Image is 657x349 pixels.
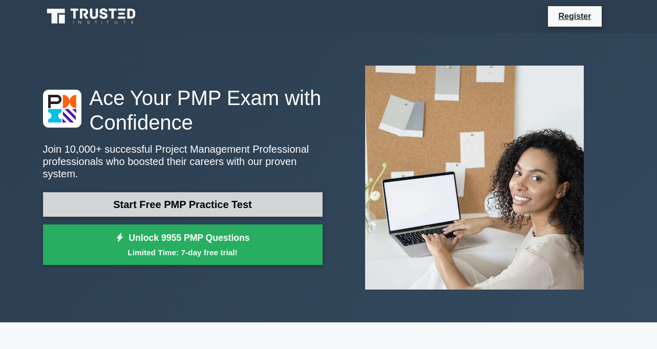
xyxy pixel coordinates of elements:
[43,143,323,180] p: Join 10,000+ successful Project Management Professional professionals who boosted their careers w...
[56,247,310,258] small: Limited Time: 7-day free trial!
[43,86,323,135] h1: Ace Your PMP Exam with Confidence
[552,10,597,23] a: Register
[43,224,323,265] a: Unlock 9955 PMP QuestionsLimited Time: 7-day free trial!
[43,192,323,217] a: Start Free PMP Practice Test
